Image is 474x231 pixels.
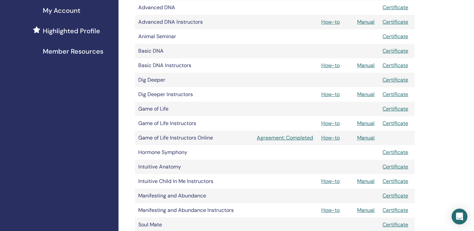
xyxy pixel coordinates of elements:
[357,91,375,98] a: Manual
[43,6,80,15] span: My Account
[321,91,340,98] a: How-to
[382,149,408,156] a: Certificate
[135,203,253,218] td: Manifesting and Abundance Instructors
[357,120,375,127] a: Manual
[382,207,408,214] a: Certificate
[135,0,253,15] td: Advanced DNA
[43,46,103,56] span: Member Resources
[382,33,408,40] a: Certificate
[135,116,253,131] td: Game of Life Instructors
[321,62,340,69] a: How-to
[357,134,375,141] a: Manual
[135,73,253,87] td: Dig Deeper
[135,131,253,145] td: Game of Life Instructors Online
[135,58,253,73] td: Basic DNA Instructors
[357,178,375,185] a: Manual
[135,145,253,160] td: Hormone Symphony
[135,15,253,29] td: Advanced DNA Instructors
[382,47,408,54] a: Certificate
[382,62,408,69] a: Certificate
[382,221,408,228] a: Certificate
[257,134,315,142] a: Agreement: Completed
[357,62,375,69] a: Manual
[452,209,467,224] div: Open Intercom Messenger
[135,189,253,203] td: Manifesting and Abundance
[321,120,340,127] a: How-to
[382,163,408,170] a: Certificate
[357,18,375,25] a: Manual
[321,134,340,141] a: How-to
[382,76,408,83] a: Certificate
[321,18,340,25] a: How-to
[135,29,253,44] td: Animal Seminar
[382,120,408,127] a: Certificate
[321,178,340,185] a: How-to
[382,105,408,112] a: Certificate
[382,192,408,199] a: Certificate
[135,174,253,189] td: Intuitive Child In Me Instructors
[135,87,253,102] td: Dig Deeper Instructors
[135,102,253,116] td: Game of Life
[382,91,408,98] a: Certificate
[321,207,340,214] a: How-to
[382,4,408,11] a: Certificate
[382,18,408,25] a: Certificate
[382,178,408,185] a: Certificate
[135,44,253,58] td: Basic DNA
[357,207,375,214] a: Manual
[43,26,100,36] span: Highlighted Profile
[135,160,253,174] td: Intuitive Anatomy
